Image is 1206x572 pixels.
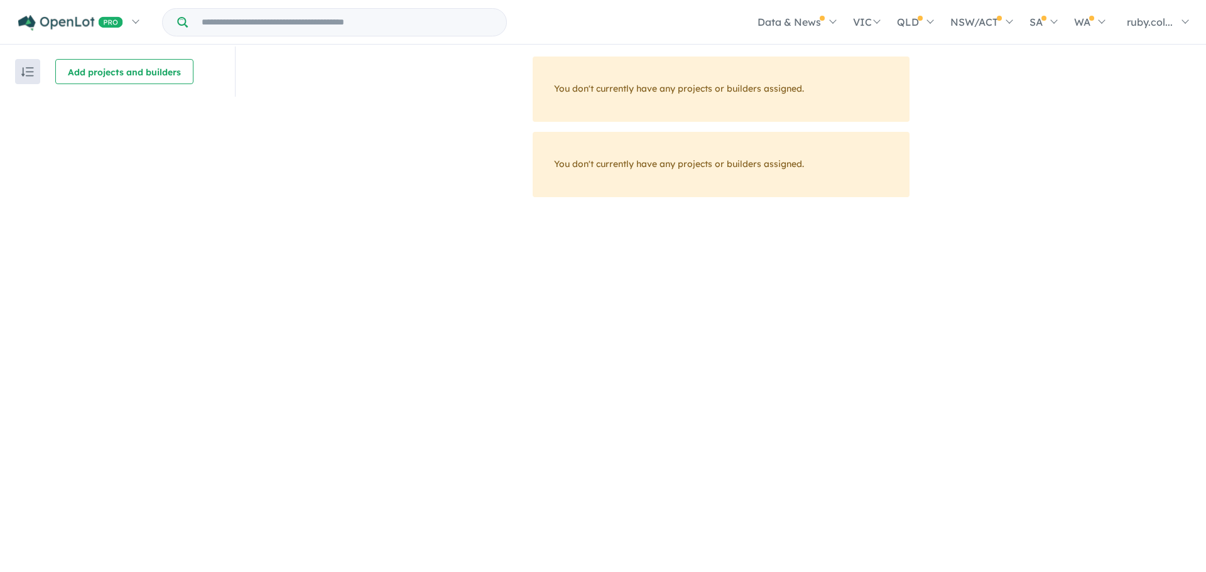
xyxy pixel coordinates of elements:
img: sort.svg [21,67,34,77]
span: ruby.col... [1127,16,1173,28]
input: Try estate name, suburb, builder or developer [190,9,504,36]
div: You don't currently have any projects or builders assigned. [533,57,910,122]
button: Add projects and builders [55,59,193,84]
img: Openlot PRO Logo White [18,15,123,31]
div: You don't currently have any projects or builders assigned. [533,132,910,197]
